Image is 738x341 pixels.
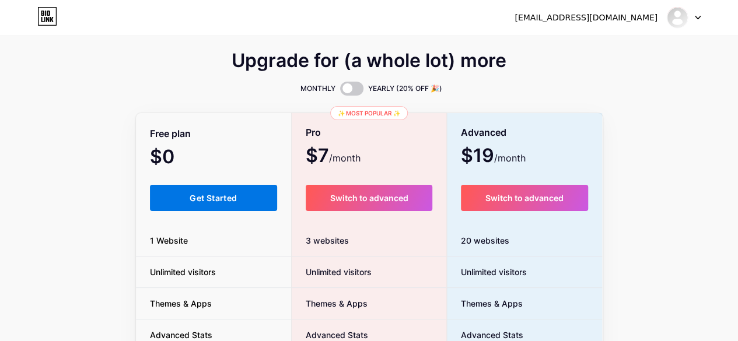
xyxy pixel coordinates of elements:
[306,149,361,165] span: $7
[461,122,506,143] span: Advanced
[300,83,335,94] span: MONTHLY
[306,185,432,211] button: Switch to advanced
[292,266,372,278] span: Unlimited visitors
[292,329,368,341] span: Advanced Stats
[150,124,191,144] span: Free plan
[306,122,321,143] span: Pro
[150,150,206,166] span: $0
[136,329,226,341] span: Advanced Stats
[485,193,564,203] span: Switch to advanced
[447,225,603,256] div: 20 websites
[330,193,408,203] span: Switch to advanced
[329,151,361,165] span: /month
[666,6,688,29] img: hardii
[447,266,527,278] span: Unlimited visitors
[494,151,526,165] span: /month
[136,266,230,278] span: Unlimited visitors
[515,12,657,24] div: [EMAIL_ADDRESS][DOMAIN_NAME]
[461,149,526,165] span: $19
[136,234,202,247] span: 1 Website
[330,106,408,120] div: ✨ Most popular ✨
[136,297,226,310] span: Themes & Apps
[447,329,523,341] span: Advanced Stats
[292,297,368,310] span: Themes & Apps
[232,54,506,68] span: Upgrade for (a whole lot) more
[292,225,446,256] div: 3 websites
[150,185,278,211] button: Get Started
[190,193,237,203] span: Get Started
[447,297,523,310] span: Themes & Apps
[368,83,442,94] span: YEARLY (20% OFF 🎉)
[461,185,589,211] button: Switch to advanced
